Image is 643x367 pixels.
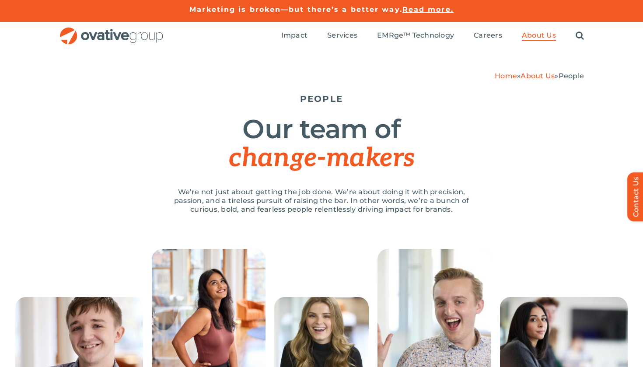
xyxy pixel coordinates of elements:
a: Home [495,72,517,80]
span: » » [495,72,584,80]
a: Services [327,31,357,41]
span: EMRge™ Technology [377,31,454,40]
a: Careers [474,31,502,41]
span: About Us [522,31,556,40]
a: OG_Full_horizontal_RGB [59,26,164,35]
span: Services [327,31,357,40]
h1: Our team of [59,115,584,172]
a: Read more. [402,5,454,14]
p: We’re not just about getting the job done. We’re about doing it with precision, passion, and a ti... [164,188,479,214]
a: Marketing is broken—but there’s a better way. [189,5,402,14]
a: Impact [281,31,308,41]
span: change-makers [229,143,414,174]
a: About Us [521,72,555,80]
span: Careers [474,31,502,40]
span: Impact [281,31,308,40]
a: Search [576,31,584,41]
a: EMRge™ Technology [377,31,454,41]
h5: PEOPLE [59,94,584,104]
a: About Us [522,31,556,41]
nav: Menu [281,22,584,50]
span: People [559,72,584,80]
